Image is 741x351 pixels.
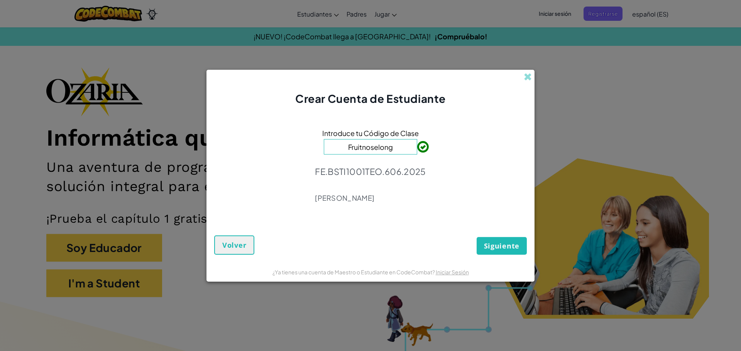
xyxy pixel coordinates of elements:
[436,269,469,275] a: Iniciar Sesión
[295,92,446,105] span: Crear Cuenta de Estudiante
[214,235,254,255] button: Volver
[484,241,519,250] span: Siguiente
[222,240,246,250] span: Volver
[272,269,436,275] span: ¿Ya tienes una cuenta de Maestro o Estudiante en CodeCombat?
[315,193,426,203] p: [PERSON_NAME]
[322,128,419,139] span: Introduce tu Código de Clase
[315,166,426,177] p: FE.BSTI1001TEO.606.2025
[477,237,527,255] button: Siguiente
